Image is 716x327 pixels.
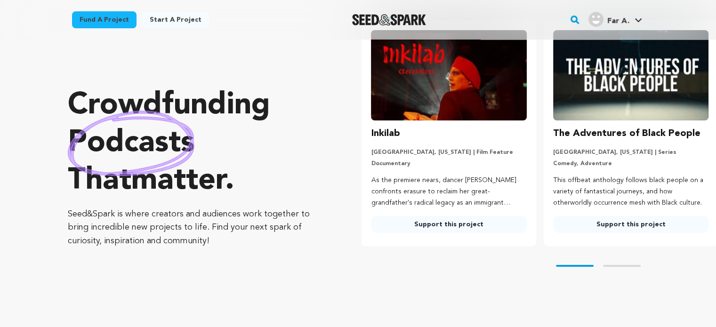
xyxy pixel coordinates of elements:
[371,30,526,120] img: Inkilab image
[72,11,137,28] a: Fund a project
[142,11,209,28] a: Start a project
[553,160,708,167] p: Comedy, Adventure
[68,111,194,176] img: hand sketched image
[371,160,526,167] p: Documentary
[352,14,426,25] a: Seed&Spark Homepage
[371,149,526,156] p: [GEOGRAPHIC_DATA], [US_STATE] | Film Feature
[553,149,708,156] p: [GEOGRAPHIC_DATA], [US_STATE] | Series
[587,10,644,30] span: Far A.'s Profile
[68,87,324,200] p: Crowdfunding that .
[588,12,603,27] img: user.png
[371,216,526,233] a: Support this project
[352,14,426,25] img: Seed&Spark Logo Dark Mode
[553,175,708,208] p: This offbeat anthology follows black people on a variety of fantastical journeys, and how otherwo...
[131,166,225,196] span: matter
[553,126,700,141] h3: The Adventures of Black People
[68,207,324,248] p: Seed&Spark is where creators and audiences work together to bring incredible new projects to life...
[588,12,629,27] div: Far A.'s Profile
[553,216,708,233] a: Support this project
[553,30,708,120] img: The Adventures of Black People image
[371,126,400,141] h3: Inkilab
[371,175,526,208] p: As the premiere nears, dancer [PERSON_NAME] confronts erasure to reclaim her great-grandfather's ...
[587,10,644,27] a: Far A.'s Profile
[607,17,629,25] span: Far A.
